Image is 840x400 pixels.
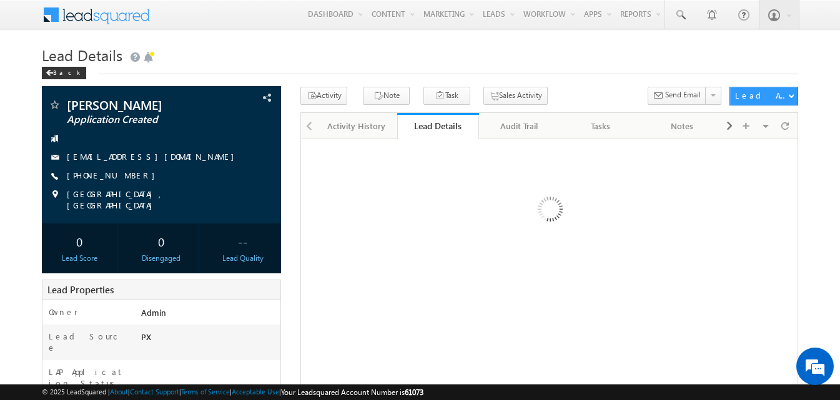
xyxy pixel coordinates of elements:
a: [EMAIL_ADDRESS][DOMAIN_NAME] [67,151,240,162]
span: [PHONE_NUMBER] [67,170,161,182]
div: Disengaged [127,253,195,264]
label: Owner [49,306,78,318]
div: Lead Score [45,253,114,264]
div: Audit Trail [489,119,549,134]
label: Lead Source [49,331,129,353]
div: PX [138,331,280,348]
div: Tasks [570,119,630,134]
div: Activity History [326,119,386,134]
button: Note [363,87,410,105]
a: Acceptable Use [232,388,279,396]
button: Lead Actions [729,87,798,105]
img: Loading... [485,147,614,276]
a: Activity History [316,113,397,139]
a: Terms of Service [181,388,230,396]
div: Lead Details [407,120,469,132]
div: Lead Actions [735,90,788,101]
label: LAP Application Status [49,366,129,389]
div: 0 [45,230,114,253]
span: [PERSON_NAME] [67,99,214,111]
div: Notes [651,119,711,134]
div: Lead Quality [209,253,277,264]
button: Activity [300,87,347,105]
a: Contact Support [130,388,179,396]
span: © 2025 LeadSquared | | | | | [42,386,423,398]
a: Lead Details [397,113,478,139]
span: Send Email [665,89,701,100]
span: 61073 [405,388,423,397]
button: Task [423,87,470,105]
a: Audit Trail [479,113,560,139]
a: About [110,388,128,396]
a: Back [42,66,92,77]
span: Application Created [67,114,214,126]
span: Lead Details [42,45,122,65]
div: Back [42,67,86,79]
button: Sales Activity [483,87,548,105]
a: Notes [641,113,723,139]
button: Send Email [648,87,706,105]
div: 0 [127,230,195,253]
span: [GEOGRAPHIC_DATA], [GEOGRAPHIC_DATA] [67,188,259,211]
span: Your Leadsquared Account Number is [281,388,423,397]
a: Tasks [560,113,641,139]
span: Lead Properties [47,283,114,296]
span: Admin [141,307,166,318]
div: -- [209,230,277,253]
